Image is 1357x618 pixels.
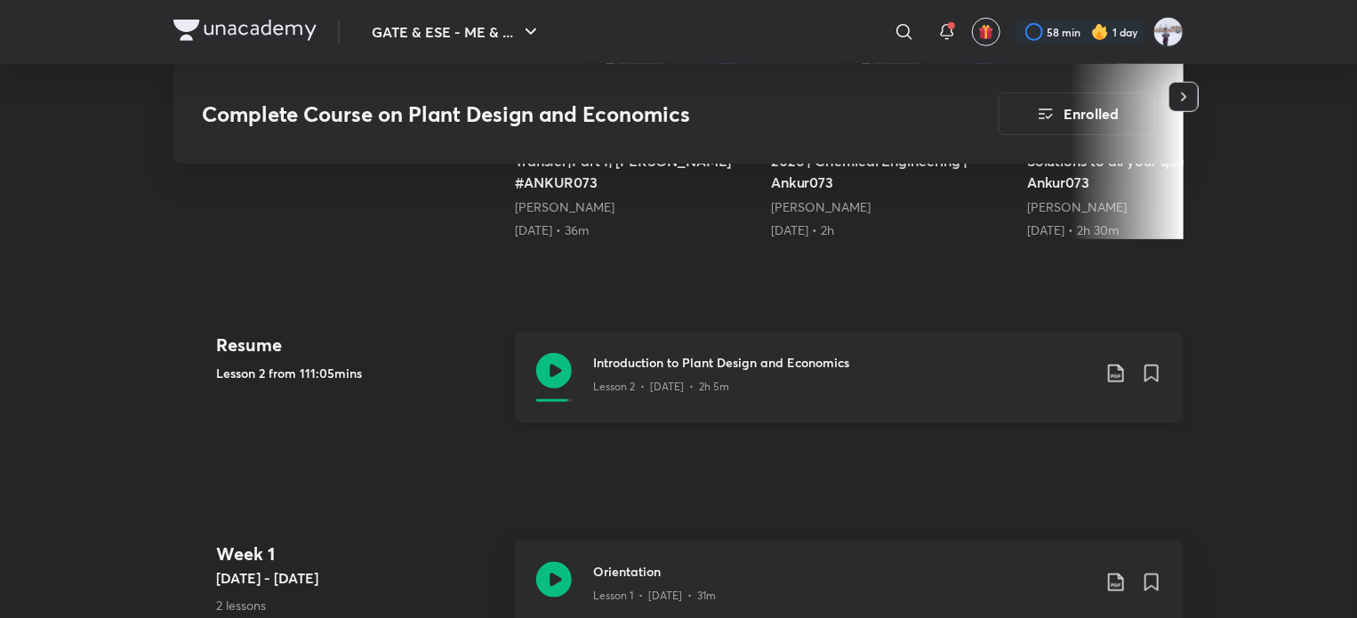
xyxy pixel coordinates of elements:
p: Lesson 2 • [DATE] • 2h 5m [593,379,729,395]
h4: Week 1 [216,541,501,567]
button: avatar [972,18,1000,46]
button: Enrolled [999,92,1155,135]
img: avatar [978,24,994,40]
div: Ankur Bansal [515,198,757,216]
h3: Complete Course on Plant Design and Economics [202,101,898,127]
a: [PERSON_NAME] [515,198,614,215]
a: Introduction to Plant Design and EconomicsLesson 2 • [DATE] • 2h 5m [515,332,1184,445]
h4: Resume [216,332,501,358]
div: 17th Jul • 36m [515,221,757,239]
button: GATE & ESE - ME & ... [361,14,552,50]
div: 22nd Aug • 2h [771,221,1013,239]
div: 28th Aug • 2h 30m [1027,221,1269,239]
a: [PERSON_NAME] [771,198,871,215]
div: Ankur Bansal [1027,198,1269,216]
p: 2 lessons [216,596,501,614]
img: Company Logo [173,20,317,41]
img: Nikhil [1153,17,1184,47]
a: [PERSON_NAME] [1027,198,1127,215]
a: Company Logo [173,20,317,45]
h5: [DATE] - [DATE] [216,567,501,589]
h3: Introduction to Plant Design and Economics [593,353,1091,372]
img: streak [1091,23,1109,41]
p: Lesson 1 • [DATE] • 31m [593,588,716,604]
h3: Orientation [593,562,1091,581]
h5: Lesson 2 from 111:05mins [216,364,501,382]
div: Ankur Bansal [771,198,1013,216]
